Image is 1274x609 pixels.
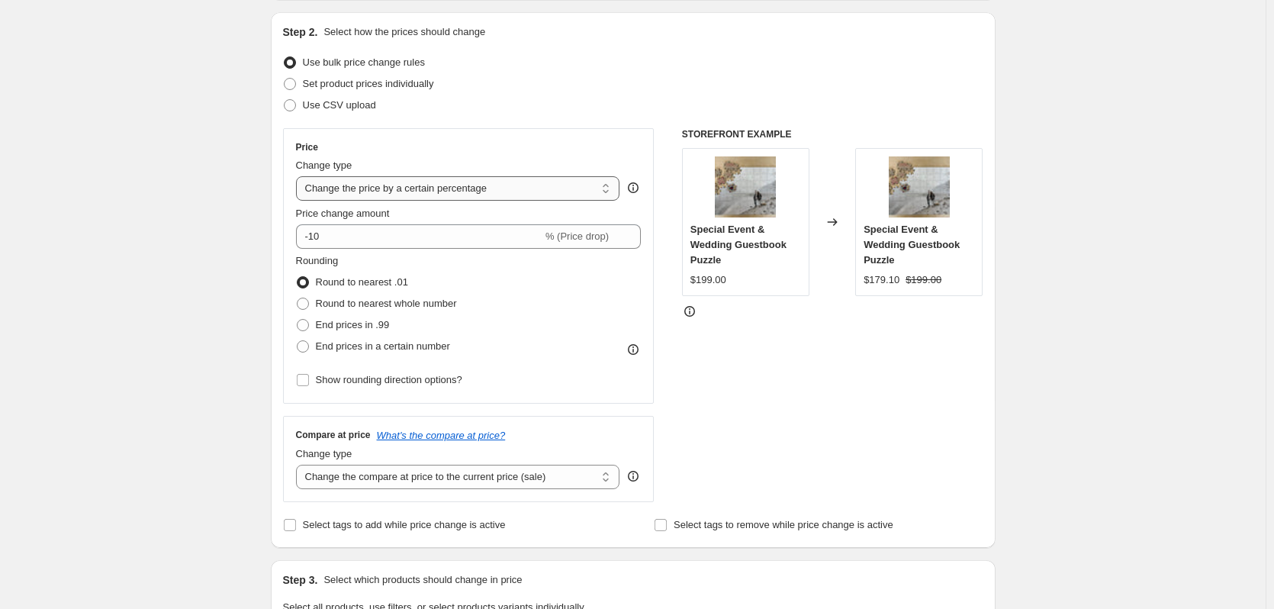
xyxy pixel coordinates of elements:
[296,141,318,153] h3: Price
[674,519,893,530] span: Select tags to remove while price change is active
[323,572,522,588] p: Select which products should change in price
[864,272,899,288] div: $179.10
[296,159,352,171] span: Change type
[316,374,462,385] span: Show rounding direction options?
[377,430,506,441] button: What's the compare at price?
[296,224,542,249] input: -15
[626,180,641,195] div: help
[626,469,641,484] div: help
[545,230,609,242] span: % (Price drop)
[316,276,408,288] span: Round to nearest .01
[323,24,485,40] p: Select how the prices should change
[296,429,371,441] h3: Compare at price
[715,156,776,217] img: IMG_2252_80x.jpg
[296,448,352,459] span: Change type
[906,272,941,288] strike: $199.00
[316,340,450,352] span: End prices in a certain number
[316,298,457,309] span: Round to nearest whole number
[303,99,376,111] span: Use CSV upload
[316,319,390,330] span: End prices in .99
[303,56,425,68] span: Use bulk price change rules
[283,572,318,588] h2: Step 3.
[690,224,787,266] span: Special Event & Wedding Guestbook Puzzle
[682,128,983,140] h6: STOREFRONT EXAMPLE
[283,24,318,40] h2: Step 2.
[690,272,726,288] div: $199.00
[864,224,960,266] span: Special Event & Wedding Guestbook Puzzle
[889,156,950,217] img: IMG_2252_80x.jpg
[303,78,434,89] span: Set product prices individually
[296,208,390,219] span: Price change amount
[296,255,339,266] span: Rounding
[303,519,506,530] span: Select tags to add while price change is active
